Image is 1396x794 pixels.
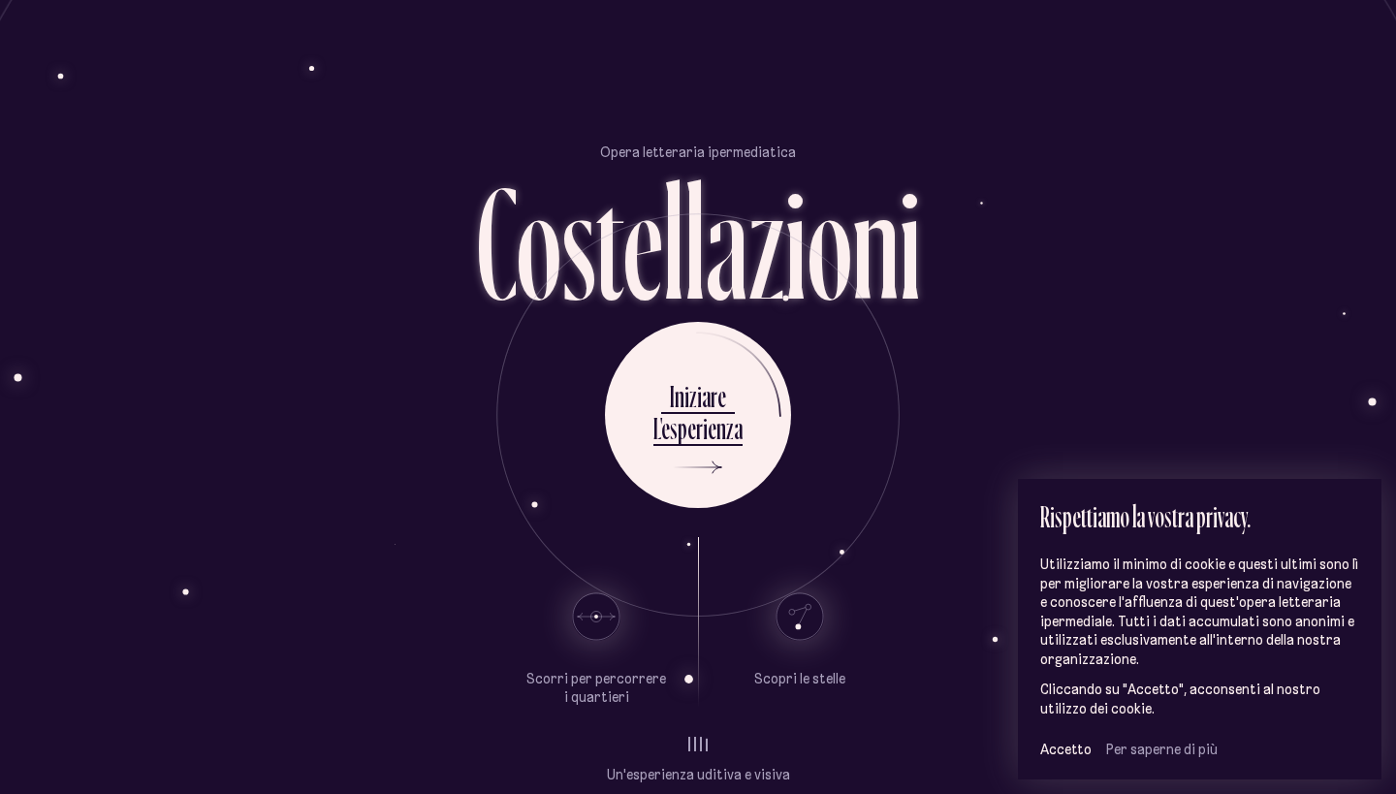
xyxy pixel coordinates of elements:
[1040,500,1360,532] h2: Rispettiamo la vostra privacy.
[523,670,669,708] p: Scorri per percorrere i quartieri
[605,322,791,508] button: IniziareL'esperienza
[653,409,743,447] div: L'esperienza
[754,670,845,689] p: Scopri le stelle
[1106,741,1218,758] a: Per saperne di più
[670,377,726,415] div: Iniziare
[1040,556,1360,669] p: Utilizziamo il minimo di cookie e questi ultimi sono lì per migliorare la vostra esperienza di na...
[600,143,796,162] p: Opera letteraria ipermediatica
[476,162,921,322] div: Costellazioni
[1040,741,1092,758] button: Accetto
[1040,681,1360,718] p: Cliccando su "Accetto", acconsenti al nostro utilizzo dei cookie.
[607,766,790,785] p: Un'esperienza uditiva e visiva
